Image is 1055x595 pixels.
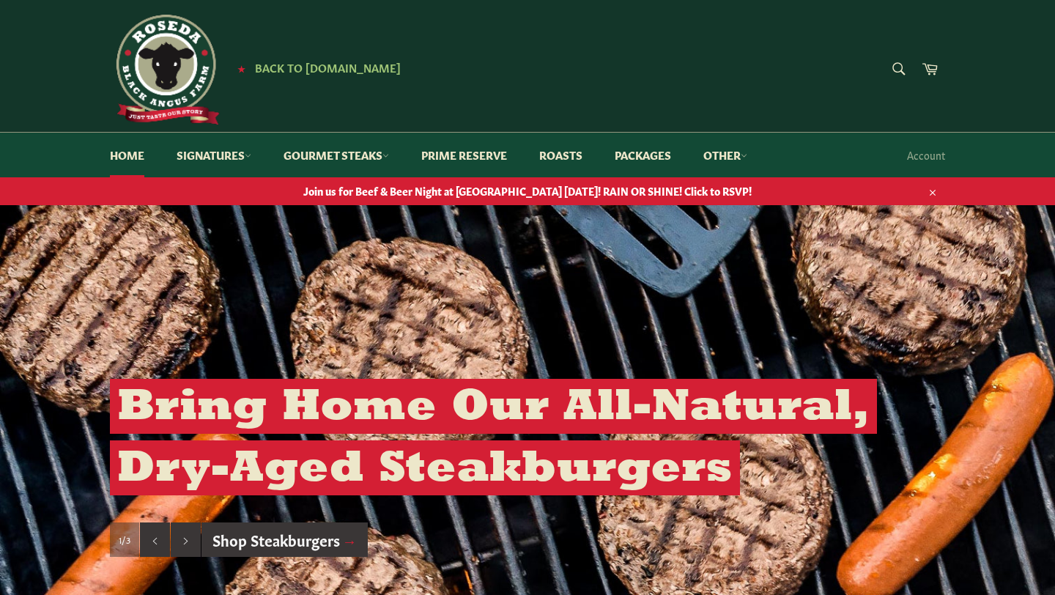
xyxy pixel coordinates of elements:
[119,533,130,546] span: 1/3
[95,177,960,205] a: Join us for Beef & Beer Night at [GEOGRAPHIC_DATA] [DATE]! RAIN OR SHINE! Click to RSVP!
[201,522,368,558] a: Shop Steakburgers
[162,133,266,177] a: Signatures
[900,133,952,177] a: Account
[689,133,762,177] a: Other
[600,133,686,177] a: Packages
[140,522,170,558] button: Previous slide
[110,15,220,125] img: Roseda Beef
[525,133,597,177] a: Roasts
[95,133,159,177] a: Home
[269,133,404,177] a: Gourmet Steaks
[110,522,139,558] div: Slide 1, current
[237,62,245,74] span: ★
[407,133,522,177] a: Prime Reserve
[110,379,877,495] h2: Bring Home Our All-Natural, Dry-Aged Steakburgers
[255,59,401,75] span: Back to [DOMAIN_NAME]
[95,184,960,198] span: Join us for Beef & Beer Night at [GEOGRAPHIC_DATA] [DATE]! RAIN OR SHINE! Click to RSVP!
[230,62,401,74] a: ★ Back to [DOMAIN_NAME]
[171,522,201,558] button: Next slide
[342,529,357,550] span: →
